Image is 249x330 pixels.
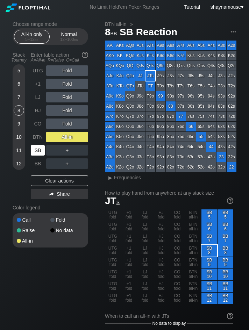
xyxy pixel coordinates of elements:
[227,112,236,121] div: 72s
[186,41,196,50] div: A6s
[153,221,169,233] div: HJ fold
[216,112,226,121] div: 73s
[156,101,165,111] div: 98o
[156,142,165,152] div: 94o
[153,209,169,221] div: HJ fold
[186,61,196,71] div: Q6s
[227,71,236,81] div: J2s
[185,233,201,245] div: BTN all-in
[31,65,45,76] div: UTG
[145,51,155,60] div: KTs
[186,71,196,81] div: J6s
[115,61,125,71] div: KQo
[46,132,88,142] div: All-in
[156,61,165,71] div: Q9s
[166,152,176,162] div: 83o
[46,145,88,156] div: ＋
[115,51,125,60] div: KK
[105,190,233,196] h2: How to play hand from anywhere at any stack size
[125,41,135,50] div: AQs
[125,61,135,71] div: QQ
[218,233,233,245] div: BB 7
[125,122,135,131] div: Q6o
[115,41,125,50] div: AKs
[176,132,186,142] div: 75o
[121,233,137,245] div: +1 fold
[125,112,135,121] div: Q7o
[186,132,196,142] div: 65o
[121,293,137,304] div: +1 fold
[206,142,216,152] div: 44
[169,281,185,292] div: CO fold
[125,132,135,142] div: Q5o
[166,101,176,111] div: 88
[169,209,185,221] div: CO fold
[186,162,196,172] div: 62o
[169,221,185,233] div: CO fold
[137,245,153,257] div: LJ fold
[216,142,226,152] div: 43s
[106,173,115,182] div: ▸
[166,132,176,142] div: 85o
[176,101,186,111] div: 87s
[196,162,206,172] div: 52o
[186,142,196,152] div: 64o
[209,3,244,11] div: ▾
[54,37,84,42] div: 12 – 100
[206,152,216,162] div: 43o
[31,175,88,186] div: Clear actions
[169,257,185,268] div: CO fold
[218,293,233,304] div: BB 12
[227,51,236,60] div: K2s
[156,112,165,121] div: 97o
[145,132,155,142] div: T5o
[115,122,125,131] div: K6o
[74,37,78,42] span: bb
[119,27,178,38] span: SB Reaction
[185,281,201,292] div: BTN all-in
[186,51,196,60] div: K6s
[14,158,24,169] div: 12
[169,293,185,304] div: CO fold
[105,61,115,71] div: AQo
[121,281,137,292] div: +1 fold
[176,81,186,91] div: T7s
[145,152,155,162] div: T3o
[166,91,176,101] div: 98s
[126,21,136,27] span: »
[216,41,226,50] div: A3s
[50,228,84,233] div: No data
[166,71,176,81] div: J8s
[201,221,217,233] div: SB 6
[135,41,145,50] div: AJs
[31,79,45,89] div: +1
[153,245,169,257] div: HJ fold
[50,217,84,222] div: Fold
[14,132,24,142] div: 10
[14,92,24,102] div: 7
[176,51,186,60] div: K7s
[227,142,236,152] div: 42s
[135,61,145,71] div: QJs
[153,293,169,304] div: HJ fold
[116,198,120,206] span: s
[31,58,88,63] div: A=All-in R=Raise C=Call
[79,4,170,12] div: No Limit Hold’em Poker Ranges
[206,91,216,101] div: 94s
[227,41,236,50] div: A2s
[218,281,233,292] div: BB 11
[201,209,217,221] div: SB 5
[17,228,50,233] div: Raise
[121,245,137,257] div: +1 fold
[137,269,153,280] div: LJ fold
[105,71,115,81] div: AJo
[115,162,125,172] div: K2o
[145,41,155,50] div: ATs
[10,49,28,65] div: Stack
[13,21,88,27] h2: Choose range mode
[105,293,121,304] div: UTG fold
[196,41,206,50] div: A5s
[206,41,216,50] div: A4s
[186,122,196,131] div: 66
[105,152,115,162] div: A3o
